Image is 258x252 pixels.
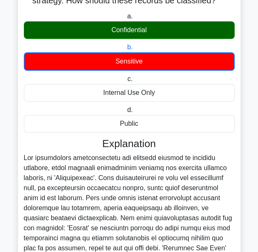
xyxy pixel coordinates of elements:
[29,137,230,150] h3: Explanation
[24,84,235,102] div: Internal Use Only
[24,21,235,39] div: Confidential
[24,115,235,132] div: Public
[127,13,133,20] span: a.
[128,75,133,82] span: c.
[127,43,133,51] span: b.
[127,106,133,113] span: d.
[24,52,235,71] div: Sensitive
